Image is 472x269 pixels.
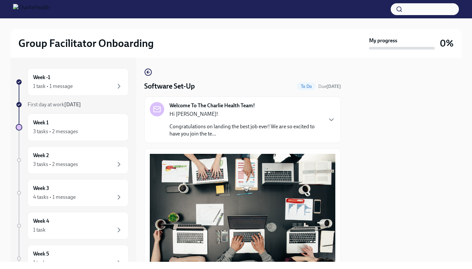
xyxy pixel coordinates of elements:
span: To Do [297,84,316,89]
a: Week -11 task • 1 message [16,68,128,96]
strong: My progress [369,37,397,44]
strong: [DATE] [64,101,81,108]
div: 3 tasks • 2 messages [33,161,78,168]
div: 1 task [33,226,46,234]
h3: 0% [440,37,454,49]
span: First day at work [28,101,81,108]
div: 4 tasks • 1 message [33,194,76,201]
h6: Week 3 [33,185,49,192]
a: Week 13 tasks • 2 messages [16,114,128,141]
h6: Week 5 [33,250,49,258]
div: 1 task • 1 message [33,83,73,90]
div: 3 tasks • 2 messages [33,128,78,135]
div: 1 task [33,259,46,266]
h4: Software Set-Up [144,81,195,91]
a: Week 23 tasks • 2 messages [16,146,128,174]
button: Zoom image [150,154,335,264]
h6: Week 2 [33,152,49,159]
h6: Week 1 [33,119,49,126]
img: CharlieHealth [13,4,49,14]
p: Congratulations on landing the best job ever! We are so excited to have you join the te... [169,123,322,137]
h2: Group Facilitator Onboarding [18,37,154,50]
strong: [DATE] [326,84,341,89]
h6: Week -1 [33,74,50,81]
h6: Week 4 [33,217,49,225]
strong: Welcome To The Charlie Health Team! [169,102,255,109]
span: Due [318,84,341,89]
a: Week 34 tasks • 1 message [16,179,128,207]
span: August 12th, 2025 10:00 [318,83,341,90]
a: Week 41 task [16,212,128,239]
a: First day at work[DATE] [16,101,128,108]
p: Hi [PERSON_NAME]! [169,111,322,118]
